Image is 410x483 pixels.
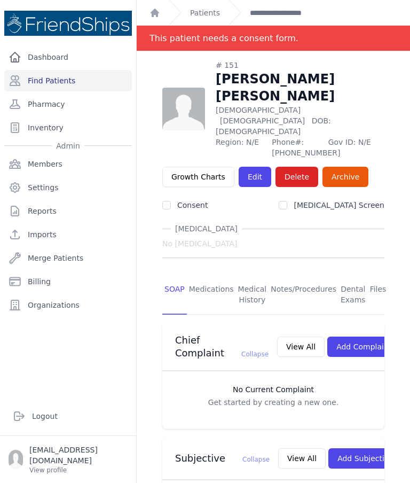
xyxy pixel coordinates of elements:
[275,167,318,187] button: Delete
[241,350,269,358] span: Collapse
[239,167,271,187] a: Edit
[236,275,269,315] a: Medical History
[29,445,128,466] p: [EMAIL_ADDRESS][DOMAIN_NAME]
[149,26,298,51] div: This patient needs a consent form.
[322,167,368,187] a: Archive
[52,141,84,151] span: Admin
[4,117,132,138] a: Inventory
[4,11,132,36] img: Medical Missions EMR
[278,448,326,469] button: View All
[4,70,132,91] a: Find Patients
[328,448,403,469] button: Add Subjective
[162,88,205,130] img: person-242608b1a05df3501eefc295dc1bc67a.jpg
[187,275,236,315] a: Medications
[338,275,368,315] a: Dental Exams
[327,337,400,357] button: Add Complaint
[242,456,270,463] span: Collapse
[29,466,128,474] p: View profile
[9,445,128,474] a: [EMAIL_ADDRESS][DOMAIN_NAME] View profile
[216,60,384,71] div: # 151
[4,94,132,115] a: Pharmacy
[4,46,132,68] a: Dashboard
[294,201,384,209] label: [MEDICAL_DATA] Screen
[216,137,265,158] span: Region: N/E
[216,71,384,105] h1: [PERSON_NAME] [PERSON_NAME]
[137,26,410,51] div: Notification
[171,223,242,234] span: [MEDICAL_DATA]
[220,116,305,125] span: [DEMOGRAPHIC_DATA]
[368,275,389,315] a: Files
[4,200,132,222] a: Reports
[162,167,234,187] a: Growth Charts
[162,238,237,249] span: No [MEDICAL_DATA]
[173,397,374,408] p: Get started by creating a new one.
[272,137,321,158] span: Phone#: [PHONE_NUMBER]
[4,177,132,198] a: Settings
[4,294,132,316] a: Organizations
[328,137,384,158] span: Gov ID: N/E
[173,384,374,395] h3: No Current Complaint
[4,247,132,269] a: Merge Patients
[175,452,270,465] h3: Subjective
[4,271,132,292] a: Billing
[216,105,384,137] p: [DEMOGRAPHIC_DATA]
[162,275,187,315] a: SOAP
[277,337,325,357] button: View All
[177,201,208,209] label: Consent
[175,334,269,360] h3: Chief Complaint
[4,153,132,175] a: Members
[9,406,128,427] a: Logout
[162,275,384,315] nav: Tabs
[190,7,220,18] a: Patients
[269,275,338,315] a: Notes/Procedures
[4,224,132,245] a: Imports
